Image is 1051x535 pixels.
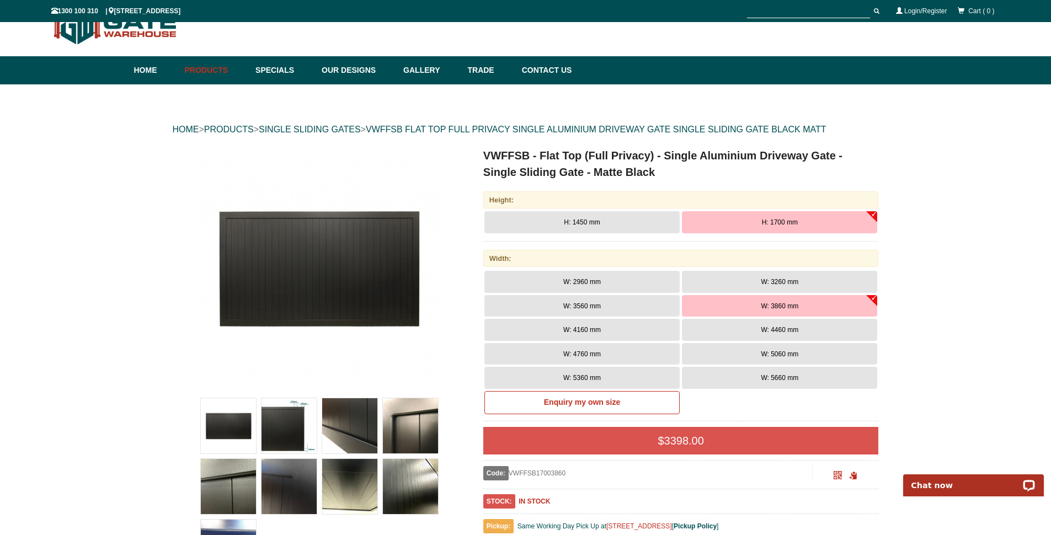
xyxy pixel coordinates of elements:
div: $ [483,427,879,454]
img: VWFFSB - Flat Top (Full Privacy) - Single Aluminium Driveway Gate - Single Sliding Gate - Matte B... [262,398,317,453]
span: W: 4760 mm [563,350,601,358]
a: Login/Register [904,7,947,15]
span: Same Working Day Pick Up at [ ] [518,522,719,530]
button: W: 2960 mm [484,271,680,293]
a: Products [179,56,250,84]
a: Contact Us [516,56,572,84]
span: W: 5060 mm [761,350,798,358]
button: W: 5660 mm [682,367,877,389]
span: W: 5360 mm [563,374,601,382]
img: VWFFSB - Flat Top (Full Privacy) - Single Aluminium Driveway Gate - Single Sliding Gate - Matte B... [383,398,438,453]
span: Cart ( 0 ) [968,7,994,15]
a: VWFFSB - Flat Top (Full Privacy) - Single Aluminium Driveway Gate - Single Sliding Gate - Matte B... [174,147,466,390]
a: Pickup Policy [674,522,717,530]
a: PRODUCTS [204,125,254,134]
a: VWFFSB FLAT TOP FULL PRIVACY SINGLE ALUMINIUM DRIVEWAY GATE SINGLE SLIDING GATE BLACK MATT [366,125,826,134]
a: Specials [250,56,316,84]
span: 1300 100 310 | [STREET_ADDRESS] [51,7,181,15]
div: VWFFSB17003860 [483,466,813,480]
button: H: 1450 mm [484,211,680,233]
button: W: 3860 mm [682,295,877,317]
span: H: 1700 mm [762,218,798,226]
img: VWFFSB - Flat Top (Full Privacy) - Single Aluminium Driveway Gate - Single Sliding Gate - Matte B... [201,398,256,453]
button: W: 4760 mm [484,343,680,365]
a: Trade [462,56,516,84]
iframe: LiveChat chat widget [896,462,1051,496]
button: W: 5360 mm [484,367,680,389]
img: VWFFSB - Flat Top (Full Privacy) - Single Aluminium Driveway Gate - Single Sliding Gate - Matte B... [262,459,317,514]
a: Gallery [398,56,462,84]
div: Height: [483,191,879,208]
button: W: 4160 mm [484,319,680,341]
h1: VWFFSB - Flat Top (Full Privacy) - Single Aluminium Driveway Gate - Single Sliding Gate - Matte B... [483,147,879,180]
b: IN STOCK [519,497,550,505]
a: [STREET_ADDRESS] [606,522,672,530]
img: VWFFSB - Flat Top (Full Privacy) - Single Aluminium Driveway Gate - Single Sliding Gate - Matte B... [201,459,256,514]
a: Home [134,56,179,84]
span: W: 3260 mm [761,278,798,286]
div: Width: [483,250,879,267]
span: W: 5660 mm [761,374,798,382]
button: H: 1700 mm [682,211,877,233]
a: Our Designs [316,56,398,84]
a: HOME [173,125,199,134]
img: VWFFSB - Flat Top (Full Privacy) - Single Aluminium Driveway Gate - Single Sliding Gate - Matte B... [383,459,438,514]
span: STOCK: [483,494,515,509]
a: Enquiry my own size [484,391,680,414]
button: W: 3560 mm [484,295,680,317]
span: W: 4460 mm [761,326,798,334]
img: VWFFSB - Flat Top (Full Privacy) - Single Aluminium Driveway Gate - Single Sliding Gate - Matte B... [198,147,441,390]
span: 3398.00 [664,435,704,447]
span: H: 1450 mm [564,218,600,226]
span: W: 3560 mm [563,302,601,310]
span: W: 3860 mm [761,302,798,310]
span: Pickup: [483,519,514,533]
img: VWFFSB - Flat Top (Full Privacy) - Single Aluminium Driveway Gate - Single Sliding Gate - Matte B... [322,398,377,453]
input: SEARCH PRODUCTS [747,4,870,18]
span: Click to copy the URL [849,472,857,480]
span: W: 2960 mm [563,278,601,286]
span: Code: [483,466,509,480]
button: W: 4460 mm [682,319,877,341]
button: W: 5060 mm [682,343,877,365]
img: VWFFSB - Flat Top (Full Privacy) - Single Aluminium Driveway Gate - Single Sliding Gate - Matte B... [322,459,377,514]
button: W: 3260 mm [682,271,877,293]
div: > > > [173,112,879,147]
a: Click to enlarge and scan to share. [834,473,842,480]
b: Enquiry my own size [544,398,620,406]
a: SINGLE SLIDING GATES [259,125,361,134]
span: W: 4160 mm [563,326,601,334]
